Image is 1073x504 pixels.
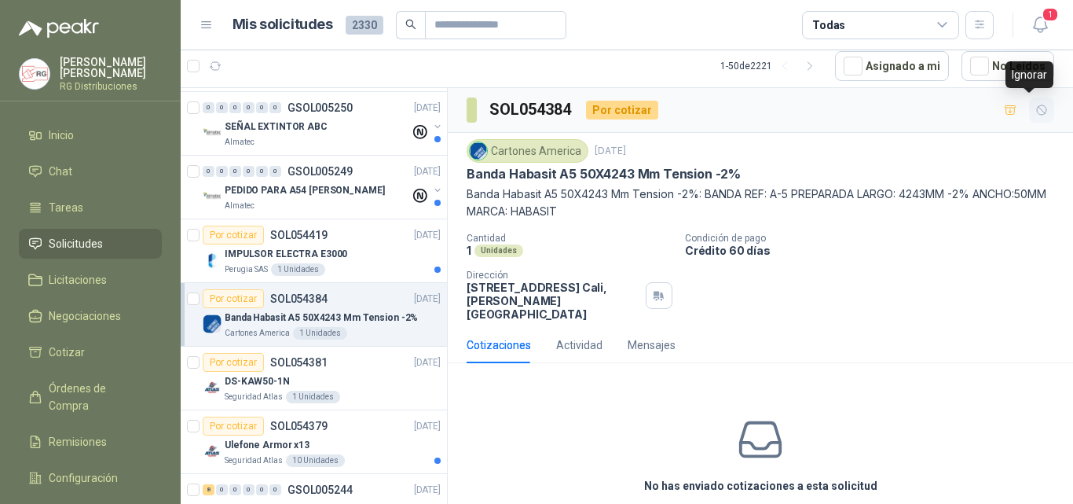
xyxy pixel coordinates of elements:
p: Seguridad Atlas [225,454,283,467]
a: 0 0 0 0 0 0 GSOL005250[DATE] Company LogoSEÑAL EXTINTOR ABCAlmatec [203,98,444,149]
p: Ulefone Armor x13 [225,438,309,453]
div: 0 [229,166,241,177]
span: 1 [1042,7,1059,22]
p: PEDIDO PARA A54 [PERSON_NAME] [225,183,385,198]
p: Banda Habasit A5 50X4243 Mm Tension -2% [467,166,741,182]
p: DS-KAW50-1N [225,374,290,389]
a: Chat [19,156,162,186]
p: SEÑAL EXTINTOR ABC [225,120,328,134]
p: [DATE] [414,101,441,116]
span: Negociaciones [49,307,121,325]
div: Todas [812,17,845,34]
div: Unidades [474,245,523,257]
div: 0 [256,484,268,495]
a: Tareas [19,193,162,223]
span: Solicitudes [49,235,103,252]
p: [DATE] [414,292,441,307]
p: [DATE] [595,144,626,159]
div: Cartones America [467,139,588,163]
h1: Mis solicitudes [233,13,333,36]
img: Company Logo [203,315,222,333]
a: Cotizar [19,337,162,367]
p: Condición de pago [685,233,1067,244]
a: Por cotizarSOL054379[DATE] Company LogoUlefone Armor x13Seguridad Atlas10 Unidades [181,410,447,474]
div: 0 [203,166,214,177]
div: 1 Unidades [293,327,347,340]
span: Cotizar [49,344,85,361]
p: Banda Habasit A5 50X4243 Mm Tension -2% [225,311,418,326]
div: 0 [216,484,228,495]
p: Almatec [225,200,255,212]
p: Seguridad Atlas [225,391,283,403]
span: Chat [49,163,72,180]
span: search [405,19,416,30]
p: [DATE] [414,419,441,434]
div: Por cotizar [203,353,264,372]
div: Por cotizar [203,226,264,245]
p: SOL054419 [270,230,328,241]
a: Licitaciones [19,265,162,295]
p: Cartones America [225,327,290,340]
p: [PERSON_NAME] [PERSON_NAME] [60,57,162,79]
p: [DATE] [414,483,441,498]
p: GSOL005244 [287,484,353,495]
p: SOL054379 [270,421,328,432]
div: 1 - 50 de 2221 [720,53,822,79]
div: 0 [229,484,241,495]
span: Remisiones [49,433,107,451]
button: No Leídos [961,51,1054,81]
span: Configuración [49,469,118,487]
p: GSOL005249 [287,166,353,177]
img: Company Logo [470,142,487,160]
div: Mensajes [628,337,676,354]
a: Órdenes de Compra [19,373,162,421]
div: 10 Unidades [286,454,345,467]
p: IMPULSOR ELECTRA E3000 [225,247,347,262]
h3: No has enviado cotizaciones a esta solicitud [644,477,877,495]
p: [STREET_ADDRESS] Cali , [PERSON_NAME][GEOGRAPHIC_DATA] [467,281,639,321]
div: 1 Unidades [286,391,340,403]
span: Inicio [49,127,74,144]
div: 0 [216,102,228,113]
span: 2330 [346,16,383,35]
a: Negociaciones [19,301,162,331]
div: 0 [243,102,255,113]
img: Company Logo [203,187,222,206]
p: 1 [467,244,471,257]
div: 0 [203,102,214,113]
a: Por cotizarSOL054419[DATE] Company LogoIMPULSOR ELECTRA E3000Perugia SAS1 Unidades [181,219,447,283]
div: Por cotizar [203,417,264,436]
a: 0 0 0 0 0 0 GSOL005249[DATE] Company LogoPEDIDO PARA A54 [PERSON_NAME]Almatec [203,162,444,212]
div: 0 [243,166,255,177]
p: Cantidad [467,233,672,244]
p: Dirección [467,270,639,281]
span: Licitaciones [49,271,107,289]
img: Company Logo [203,251,222,270]
div: 0 [256,166,268,177]
span: Tareas [49,199,83,216]
p: [DATE] [414,228,441,243]
div: 0 [269,166,281,177]
p: SOL054381 [270,357,328,368]
img: Company Logo [203,378,222,397]
p: RG Distribuciones [60,82,162,91]
div: 1 Unidades [271,263,325,276]
a: Remisiones [19,427,162,457]
img: Company Logo [203,442,222,461]
img: Company Logo [20,59,49,89]
button: Asignado a mi [835,51,949,81]
button: 1 [1026,11,1054,39]
p: Crédito 60 días [685,244,1067,257]
div: Cotizaciones [467,337,531,354]
div: 0 [256,102,268,113]
p: Banda Habasit A5 50X4243 Mm Tension -2%: BANDA REF: A-5 PREPARADA LARGO: 4243MM -2% ANCHO:50MM MA... [467,186,1054,220]
a: Configuración [19,463,162,493]
a: Solicitudes [19,229,162,259]
div: 0 [243,484,255,495]
img: Company Logo [203,123,222,142]
div: Por cotizar [203,289,264,308]
div: 8 [203,484,214,495]
p: [DATE] [414,355,441,370]
p: GSOL005250 [287,102,353,113]
div: 0 [229,102,241,113]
